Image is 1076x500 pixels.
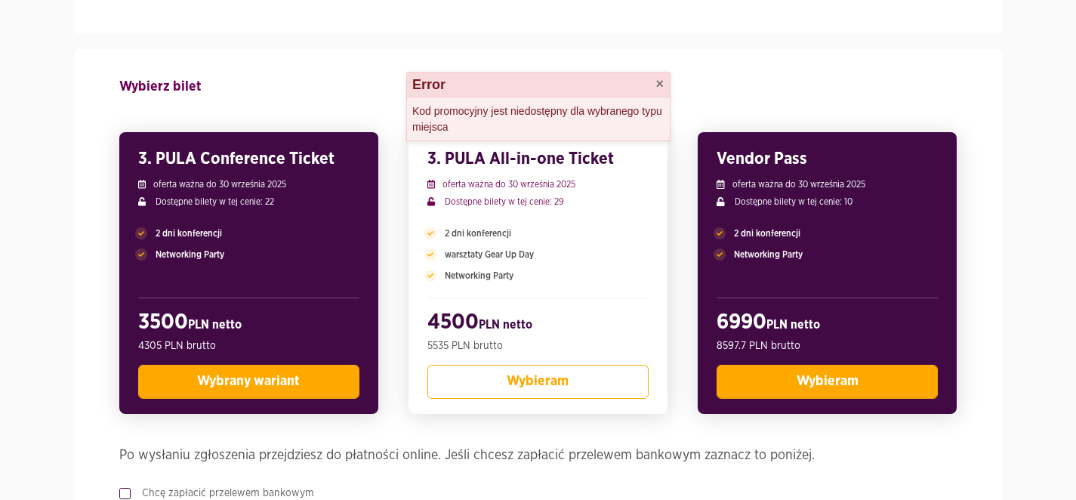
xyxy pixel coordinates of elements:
[797,375,859,388] span: Wybieram
[479,319,532,331] span: PLN netto
[734,227,800,240] span: 2 dni konferencji
[717,310,938,338] h2: 6990
[766,319,820,331] span: PLN netto
[717,147,938,170] h3: Vendor Pass
[445,269,513,282] span: Networking Party
[119,72,957,102] h4: Wybierz bilet
[156,227,222,240] span: 2 dni konferencji
[717,365,938,399] button: Wybieram
[119,444,957,467] h4: Po wysłaniu zgłoszenia przejdziesz do płatności online. Jeśli chcesz zapłacić przelewem bankowym ...
[427,365,649,399] button: Wybieram
[427,195,649,208] p: Dostępne bilety w tej cenie: 29
[717,177,938,191] p: oferta ważna do 30 września 2025
[412,75,446,95] strong: Error
[445,248,534,261] span: warsztaty Gear Up Day
[138,338,359,353] p: 4305 PLN brutto
[427,338,649,353] p: 5535 PLN brutto
[197,375,300,388] span: Wybrany wariant
[717,195,938,208] p: Dostępne bilety w tej cenie: 10
[507,375,569,388] span: Wybieram
[655,77,664,91] button: Close
[445,227,511,240] span: 2 dni konferencji
[717,338,938,353] p: 8597.7 PLN brutto
[427,147,649,170] h3: 3. PULA All-in-one Ticket
[138,310,359,338] h2: 3500
[407,97,670,140] div: Kod promocyjny jest niedostępny dla wybranego typu miejsca
[427,177,649,191] p: oferta ważna do 30 września 2025
[138,195,359,208] p: Dostępne bilety w tej cenie: 22
[734,248,803,261] span: Networking Party
[138,365,359,399] button: Wybrany wariant
[156,248,224,261] span: Networking Party
[138,147,359,170] h3: 3. PULA Conference Ticket
[188,319,242,331] span: PLN netto
[427,310,649,338] h2: 4500
[138,177,359,191] p: oferta ważna do 30 września 2025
